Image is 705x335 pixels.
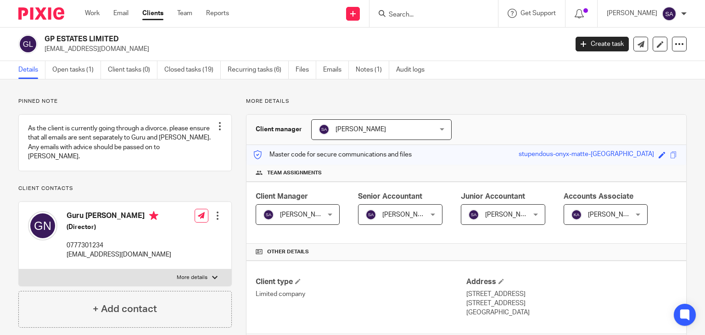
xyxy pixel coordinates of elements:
[280,212,330,218] span: [PERSON_NAME]
[323,61,349,79] a: Emails
[571,209,582,220] img: svg%3E
[67,250,171,259] p: [EMAIL_ADDRESS][DOMAIN_NAME]
[466,299,677,308] p: [STREET_ADDRESS]
[108,61,157,79] a: Client tasks (0)
[18,98,232,105] p: Pinned note
[177,274,207,281] p: More details
[485,212,536,218] span: [PERSON_NAME]
[67,241,171,250] p: 0777301234
[519,150,654,160] div: stupendous-onyx-matte-[GEOGRAPHIC_DATA]
[336,126,386,133] span: [PERSON_NAME]
[67,211,171,223] h4: Guru [PERSON_NAME]
[52,61,101,79] a: Open tasks (1)
[358,193,422,200] span: Senior Accountant
[319,124,330,135] img: svg%3E
[164,61,221,79] a: Closed tasks (19)
[45,45,562,54] p: [EMAIL_ADDRESS][DOMAIN_NAME]
[388,11,470,19] input: Search
[256,193,308,200] span: Client Manager
[142,9,163,18] a: Clients
[468,209,479,220] img: svg%3E
[662,6,677,21] img: svg%3E
[28,211,57,240] img: svg%3E
[382,212,433,218] span: [PERSON_NAME]
[45,34,459,44] h2: GP ESTATES LIMITED
[267,169,322,177] span: Team assignments
[206,9,229,18] a: Reports
[18,34,38,54] img: svg%3E
[520,10,556,17] span: Get Support
[466,277,677,287] h4: Address
[356,61,389,79] a: Notes (1)
[396,61,431,79] a: Audit logs
[256,125,302,134] h3: Client manager
[267,248,309,256] span: Other details
[466,290,677,299] p: [STREET_ADDRESS]
[18,61,45,79] a: Details
[246,98,687,105] p: More details
[564,193,633,200] span: Accounts Associate
[461,193,525,200] span: Junior Accountant
[588,212,638,218] span: [PERSON_NAME]
[296,61,316,79] a: Files
[18,185,232,192] p: Client contacts
[149,211,158,220] i: Primary
[18,7,64,20] img: Pixie
[253,150,412,159] p: Master code for secure communications and files
[466,308,677,317] p: [GEOGRAPHIC_DATA]
[67,223,171,232] h5: (Director)
[263,209,274,220] img: svg%3E
[228,61,289,79] a: Recurring tasks (6)
[177,9,192,18] a: Team
[576,37,629,51] a: Create task
[256,290,466,299] p: Limited company
[365,209,376,220] img: svg%3E
[93,302,157,316] h4: + Add contact
[607,9,657,18] p: [PERSON_NAME]
[256,277,466,287] h4: Client type
[85,9,100,18] a: Work
[113,9,129,18] a: Email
